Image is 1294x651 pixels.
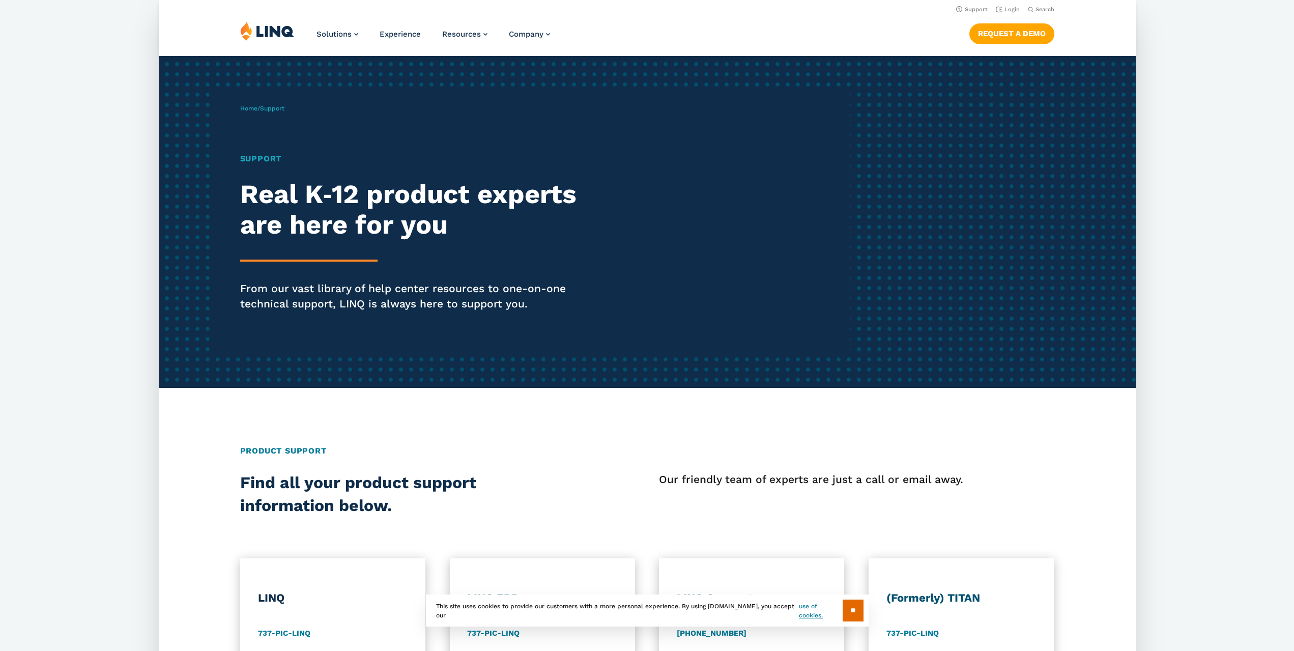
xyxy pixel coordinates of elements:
[240,179,617,240] h2: Real K‑12 product experts are here for you
[426,595,869,627] div: This site uses cookies to provide our customers with a more personal experience. By using [DOMAIN...
[240,105,257,112] a: Home
[442,30,481,39] span: Resources
[317,21,550,55] nav: Primary Navigation
[509,30,550,39] a: Company
[380,30,421,39] a: Experience
[442,30,487,39] a: Resources
[1027,6,1054,13] button: Open Search Bar
[258,591,408,605] h3: LINQ
[240,105,284,112] span: /
[317,30,352,39] span: Solutions
[659,471,1054,488] p: Our friendly team of experts are just a call or email away.
[240,153,617,165] h1: Support
[1035,6,1054,13] span: Search
[240,21,294,41] img: LINQ | K‑12 Software
[995,6,1019,13] a: Login
[260,105,284,112] span: Support
[969,21,1054,44] nav: Button Navigation
[467,591,617,605] h3: LINQ ERP
[799,602,842,620] a: use of cookies.
[240,445,1054,457] h2: Product Support
[886,591,1036,605] h3: (Formerly) TITAN
[317,30,358,39] a: Solutions
[240,471,565,518] h2: Find all your product support information below.
[509,30,543,39] span: Company
[159,3,1136,14] nav: Utility Navigation
[956,6,987,13] a: Support
[677,591,826,605] h3: LINQ Connect
[240,281,617,312] p: From our vast library of help center resources to one-on-one technical support, LINQ is always he...
[969,23,1054,44] a: Request a Demo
